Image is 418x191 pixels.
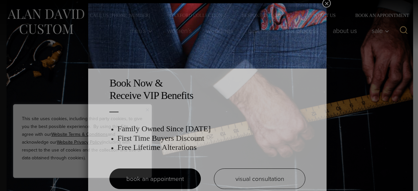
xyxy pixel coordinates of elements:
a: book an appointment [109,168,201,189]
span: Help [15,5,28,10]
h2: Book Now & Receive VIP Benefits [109,77,305,102]
h3: First Time Buyers Discount [117,134,305,143]
a: visual consultation [214,168,305,189]
h3: Family Owned Since [DATE] [117,124,305,134]
h3: Free Lifetime Alterations [117,143,305,152]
